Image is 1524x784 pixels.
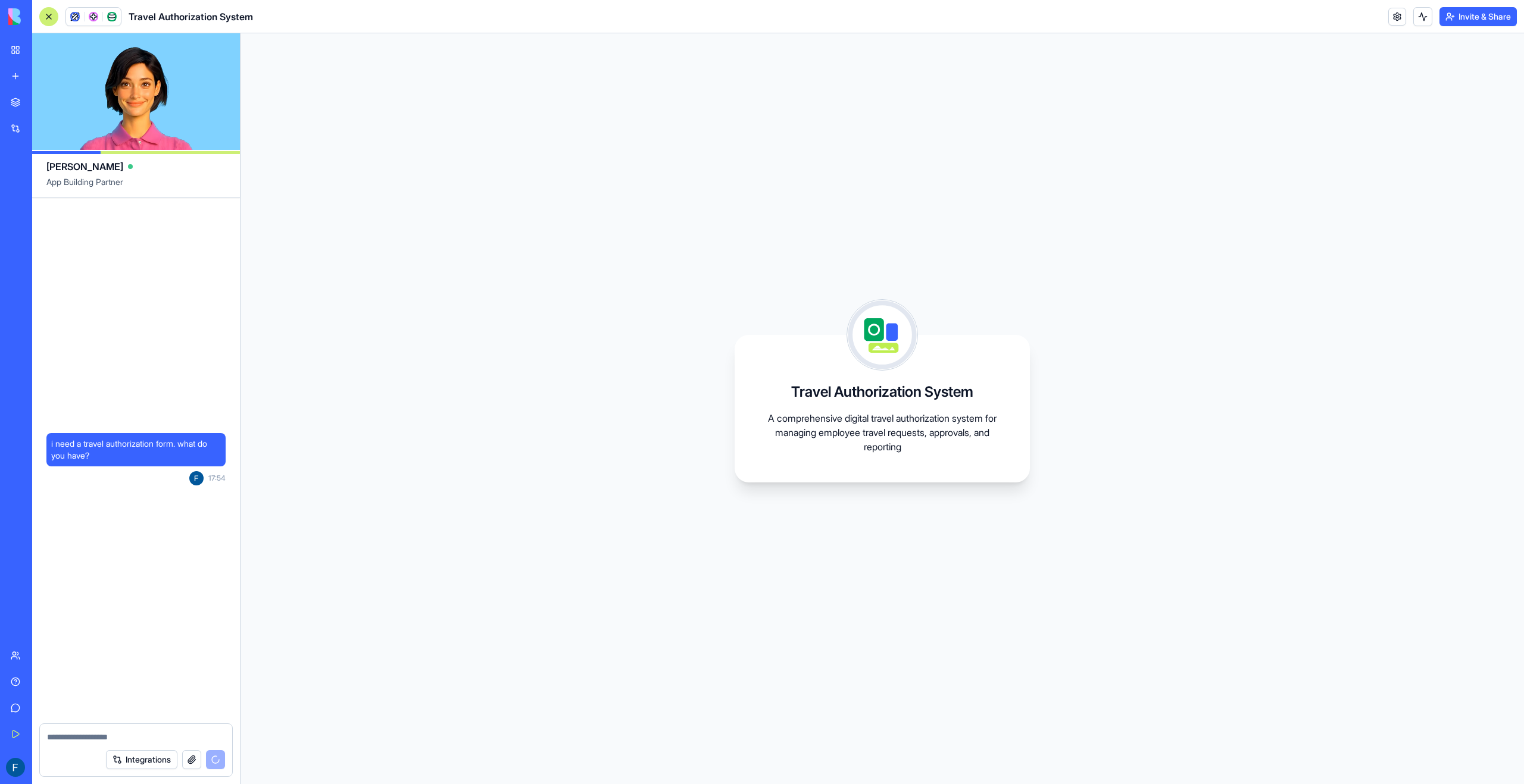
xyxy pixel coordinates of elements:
iframe: Intercom notifications message [170,695,408,778]
span: i need a travel authorization form. what do you have? [51,438,221,462]
img: logo [8,8,82,25]
button: Invite & Share [1439,7,1517,26]
span: App Building Partner [46,176,226,197]
img: ACg8ocIIu612mcK_sUvnVkYkV0uDABHWA2hfyBY0Jmf36sAeA-QuC18=s96-c [6,758,25,777]
h3: Travel Authorization System [791,382,973,402]
span: 17:54 [208,473,226,483]
button: Integrations [106,750,177,769]
span: Travel Authorization System [129,10,253,24]
img: ACg8ocIIu612mcK_sUvnVkYkV0uDABHWA2hfyBY0Jmf36sAeA-QuC18=s96-c [189,471,204,485]
p: A comprehensive digital travel authorization system for managing employee travel requests, approv... [763,411,1001,454]
span: [PERSON_NAME] [46,159,123,174]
